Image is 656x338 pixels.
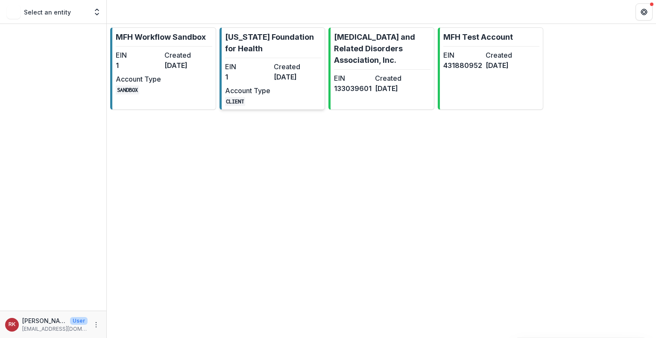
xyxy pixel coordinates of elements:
dt: EIN [443,50,482,60]
p: User [70,317,88,325]
p: [US_STATE] Foundation for Health [225,31,322,54]
dd: [DATE] [375,83,413,94]
code: CLIENT [225,97,246,106]
p: [MEDICAL_DATA] and Related Disorders Association, Inc. [334,31,430,66]
a: MFH Workflow SandboxEIN1Created[DATE]Account TypeSANDBOX [110,27,216,110]
p: [PERSON_NAME] [22,316,67,325]
dd: [DATE] [486,60,524,71]
dt: Created [486,50,524,60]
p: Select an entity [24,8,71,17]
button: More [91,320,101,330]
dd: 1 [116,60,161,71]
a: MFH Test AccountEIN431880952Created[DATE] [438,27,544,110]
a: [MEDICAL_DATA] and Related Disorders Association, Inc.EIN133039601Created[DATE] [328,27,434,110]
code: SANDBOX [116,85,139,94]
p: MFH Workflow Sandbox [116,31,206,43]
dt: EIN [334,73,372,83]
button: Get Help [635,3,653,21]
p: [EMAIL_ADDRESS][DOMAIN_NAME] [22,325,88,333]
a: [US_STATE] Foundation for HealthEIN1Created[DATE]Account TypeCLIENT [220,27,325,110]
dt: Created [164,50,210,60]
img: Select an entity [7,5,20,19]
dd: [DATE] [164,60,210,71]
p: MFH Test Account [443,31,513,43]
dt: Account Type [116,74,161,84]
dt: EIN [116,50,161,60]
dd: 431880952 [443,60,482,71]
dt: EIN [225,62,270,72]
dt: Created [375,73,413,83]
div: Renee Klann [9,322,15,327]
dd: [DATE] [274,72,319,82]
dd: 1 [225,72,270,82]
dt: Account Type [225,85,270,96]
dd: 133039601 [334,83,372,94]
dt: Created [274,62,319,72]
button: Open entity switcher [91,3,103,21]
